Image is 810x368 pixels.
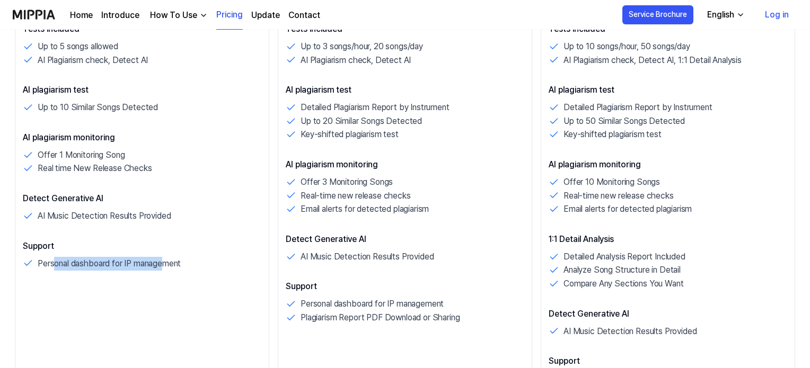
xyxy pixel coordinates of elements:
[564,202,692,216] p: Email alerts for detected plagiarism
[301,128,399,141] p: Key-shifted plagiarism test
[301,114,422,128] p: Up to 20 Similar Songs Detected
[288,9,320,22] a: Contact
[301,175,393,189] p: Offer 3 Monitoring Songs
[564,175,660,189] p: Offer 10 Monitoring Songs
[38,101,158,114] p: Up to 10 Similar Songs Detected
[38,40,118,53] p: Up to 5 songs allowed
[564,263,681,277] p: Analyze Song Structure in Detail
[549,308,787,320] p: Detect Generative AI
[23,240,261,253] p: Support
[549,158,787,171] p: AI plagiarism monitoring
[38,209,171,223] p: AI Music Detection Results Provided
[564,101,712,114] p: Detailed Plagiarism Report by Instrument
[564,250,685,264] p: Detailed Analysis Report Included
[23,131,261,144] p: AI plagiarism monitoring
[148,9,208,22] button: How To Use
[101,9,139,22] a: Introduce
[216,1,243,30] a: Pricing
[564,40,690,53] p: Up to 10 songs/hour, 50 songs/day
[286,84,524,96] p: AI plagiarism test
[38,161,152,175] p: Real time New Release Checks
[23,84,261,96] p: AI plagiarism test
[564,53,742,67] p: AI Plagiarism check, Detect AI, 1:1 Detail Analysis
[251,9,280,22] a: Update
[564,277,683,291] p: Compare Any Sections You Want
[564,189,674,203] p: Real-time new release checks
[301,297,444,311] p: Personal dashboard for IP management
[148,9,199,22] div: How To Use
[301,311,460,325] p: Plagiarism Report PDF Download or Sharing
[564,114,685,128] p: Up to 50 Similar Songs Detected
[301,250,434,264] p: AI Music Detection Results Provided
[199,11,208,20] img: down
[70,9,93,22] a: Home
[286,233,524,246] p: Detect Generative AI
[564,128,662,141] p: Key-shifted plagiarism test
[699,4,751,25] button: English
[301,53,411,67] p: AI Plagiarism check, Detect AI
[549,355,787,367] p: Support
[38,148,125,162] p: Offer 1 Monitoring Song
[564,325,697,338] p: AI Music Detection Results Provided
[549,84,787,96] p: AI plagiarism test
[301,40,423,53] p: Up to 3 songs/hour, 20 songs/day
[38,257,181,271] p: Personal dashboard for IP management
[301,202,429,216] p: Email alerts for detected plagiarism
[286,280,524,293] p: Support
[38,53,148,67] p: AI Plagiarism check, Detect AI
[23,192,261,205] p: Detect Generative AI
[301,101,450,114] p: Detailed Plagiarism Report by Instrument
[705,8,736,21] div: English
[286,158,524,171] p: AI plagiarism monitoring
[549,233,787,246] p: 1:1 Detail Analysis
[301,189,411,203] p: Real-time new release checks
[622,5,693,24] button: Service Brochure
